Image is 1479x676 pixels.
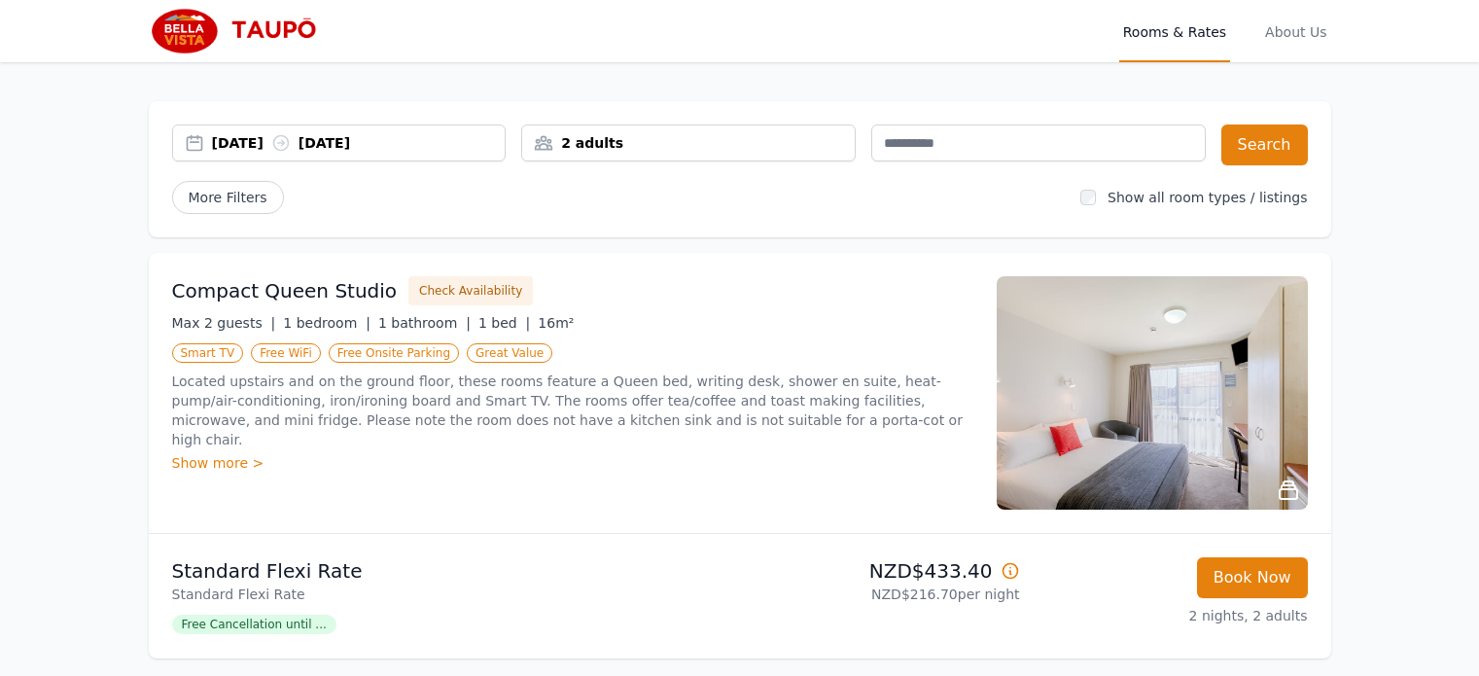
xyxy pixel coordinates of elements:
[408,276,533,305] button: Check Availability
[172,372,973,449] p: Located upstairs and on the ground floor, these rooms feature a Queen bed, writing desk, shower e...
[172,343,244,363] span: Smart TV
[172,453,973,473] div: Show more >
[748,557,1020,585] p: NZD$433.40
[329,343,459,363] span: Free Onsite Parking
[212,133,506,153] div: [DATE] [DATE]
[1036,606,1308,625] p: 2 nights, 2 adults
[1108,190,1307,205] label: Show all room types / listings
[172,181,284,214] span: More Filters
[522,133,855,153] div: 2 adults
[172,277,398,304] h3: Compact Queen Studio
[378,315,471,331] span: 1 bathroom |
[172,585,732,604] p: Standard Flexi Rate
[467,343,552,363] span: Great Value
[149,8,335,54] img: Bella Vista Taupo
[1221,125,1308,165] button: Search
[172,315,276,331] span: Max 2 guests |
[251,343,321,363] span: Free WiFi
[283,315,370,331] span: 1 bedroom |
[1197,557,1308,598] button: Book Now
[538,315,574,331] span: 16m²
[478,315,530,331] span: 1 bed |
[748,585,1020,604] p: NZD$216.70 per night
[172,615,336,634] span: Free Cancellation until ...
[172,557,732,585] p: Standard Flexi Rate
